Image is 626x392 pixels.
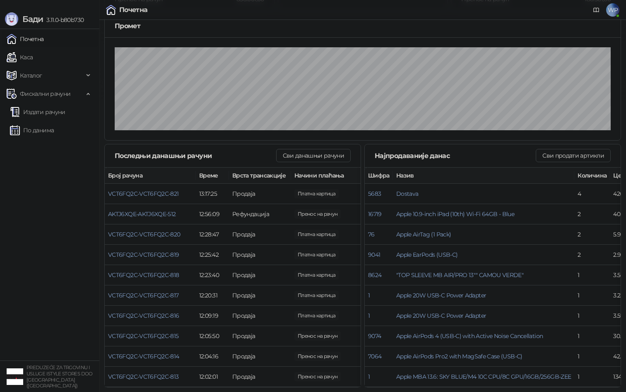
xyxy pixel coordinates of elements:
div: Најпродаваније данас [375,151,536,161]
span: VCT6FQ2C-VCT6FQ2C-820 [108,231,181,238]
span: 1.400,00 [294,189,339,198]
th: Време [196,168,229,184]
td: 12:28:47 [196,224,229,245]
td: Продаја [229,367,291,387]
td: Продаја [229,265,291,285]
a: Каса [7,49,33,66]
button: VCT6FQ2C-VCT6FQ2C-819 [108,251,179,258]
td: Продаја [229,306,291,326]
th: Шифра [365,168,393,184]
button: Apple MBA 13.6: SKY BLUE/M4 10C CPU/8C GPU/16GB/256GB-ZEE [396,373,571,380]
td: 4 [574,184,610,204]
button: Dostava [396,190,419,197]
button: 5683 [368,190,381,197]
th: Назив [393,168,575,184]
td: 12:04:16 [196,346,229,367]
button: VCT6FQ2C-VCT6FQ2C-818 [108,271,179,279]
button: 76 [368,231,375,238]
td: Продаја [229,285,291,306]
button: VCT6FQ2C-VCT6FQ2C-816 [108,312,179,319]
th: Количина [574,168,610,184]
td: 1 [574,306,610,326]
td: Рефундација [229,204,291,224]
img: Logo [5,12,18,26]
td: 13:17:25 [196,184,229,204]
span: 18.900,00 [294,250,339,259]
th: Врста трансакције [229,168,291,184]
td: 12:02:01 [196,367,229,387]
button: 1 [368,292,370,299]
span: 469.500,00 [294,209,341,219]
button: Apple AirPods 4 (USB-C) with Active Noise Cancellation [396,332,543,340]
button: Сви данашњи рачуни [276,149,351,162]
button: Apple 10.9-inch iPad (10th) Wi-Fi 64GB - Blue [396,210,514,218]
span: VCT6FQ2C-VCT6FQ2C-815 [108,332,179,340]
button: VCT6FQ2C-VCT6FQ2C-814 [108,353,179,360]
span: Фискални рачуни [20,85,70,102]
td: 12:20:31 [196,285,229,306]
span: 40.900,00 [294,352,341,361]
button: 8624 [368,271,381,279]
td: 12:56:09 [196,204,229,224]
td: Продаја [229,245,291,265]
td: Продаја [229,326,291,346]
span: 135.000,00 [294,291,339,300]
span: WP [606,3,619,17]
button: "TOP SLEEVE MB AIR/PRO 13"" CAMOU VERDE" [396,271,523,279]
td: Продаја [229,346,291,367]
th: Начини плаћања [291,168,374,184]
td: 1 [574,346,610,367]
span: Apple 20W USB-C Power Adapter [396,292,486,299]
td: 1 [574,367,610,387]
td: 12:05:50 [196,326,229,346]
td: 2 [574,224,610,245]
span: 3.320,00 [294,372,341,381]
button: AKTJ6XQE-AKTJ6XQE-512 [108,210,176,218]
td: 1 [574,265,610,285]
span: VCT6FQ2C-VCT6FQ2C-813 [108,373,179,380]
button: Apple AirTag (1 Pack) [396,231,451,238]
span: Каталог [20,67,42,84]
td: 2 [574,204,610,224]
img: 64x64-companyLogo-77b92cf4-9946-4f36-9751-bf7bb5fd2c7d.png [7,368,23,385]
div: Промет [115,21,611,31]
span: 3.11.0-b80b730 [43,16,84,24]
button: Apple EarPods (USB-C) [396,251,458,258]
td: 2 [574,245,610,265]
div: Почетна [119,7,148,13]
button: 9041 [368,251,380,258]
a: Почетна [7,31,44,47]
span: 12.900,00 [294,311,339,320]
button: VCT6FQ2C-VCT6FQ2C-821 [108,190,179,197]
button: 16719 [368,210,382,218]
span: 4.010,00 [294,331,341,341]
td: Продаја [229,184,291,204]
button: Сви продати артикли [536,149,611,162]
span: 40.900,00 [294,270,339,280]
a: Документација [590,3,603,17]
button: Apple 20W USB-C Power Adapter [396,312,486,319]
td: Продаја [229,224,291,245]
small: PREDUZEĆE ZA TRGOVINU I USLUGE ISTYLE STORES DOO [GEOGRAPHIC_DATA] ([GEOGRAPHIC_DATA]) [26,365,93,389]
button: VCT6FQ2C-VCT6FQ2C-817 [108,292,179,299]
td: 12:09:19 [196,306,229,326]
a: Издати рачуни [10,104,65,120]
td: 1 [574,326,610,346]
span: Бади [22,14,43,24]
button: 1 [368,312,370,319]
td: 12:23:40 [196,265,229,285]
